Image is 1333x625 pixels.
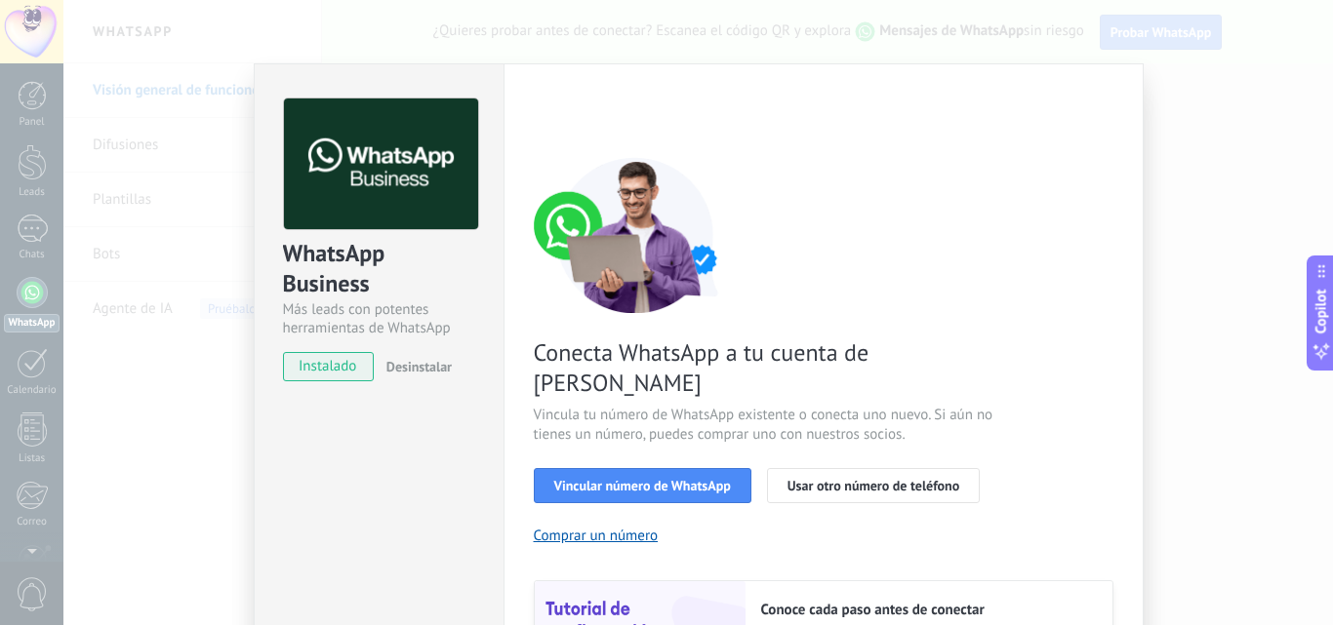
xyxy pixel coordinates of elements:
[534,406,998,445] span: Vincula tu número de WhatsApp existente o conecta uno nuevo. Si aún no tienes un número, puedes c...
[379,352,452,381] button: Desinstalar
[554,479,731,492] span: Vincular número de WhatsApp
[1312,289,1331,333] span: Copilot
[767,468,980,503] button: Usar otro número de teléfono
[534,527,659,545] button: Comprar un número
[788,479,959,492] span: Usar otro número de teléfono
[284,98,478,230] img: logo_main.png
[761,601,1093,619] h2: Conoce cada paso antes de conectar
[534,157,739,313] img: connect number
[534,468,751,503] button: Vincular número de WhatsApp
[283,238,475,300] div: WhatsApp Business
[386,358,452,375] span: Desinstalar
[284,352,373,381] span: instalado
[283,300,475,337] div: Más leads con potentes herramientas de WhatsApp
[534,337,998,398] span: Conecta WhatsApp a tu cuenta de [PERSON_NAME]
